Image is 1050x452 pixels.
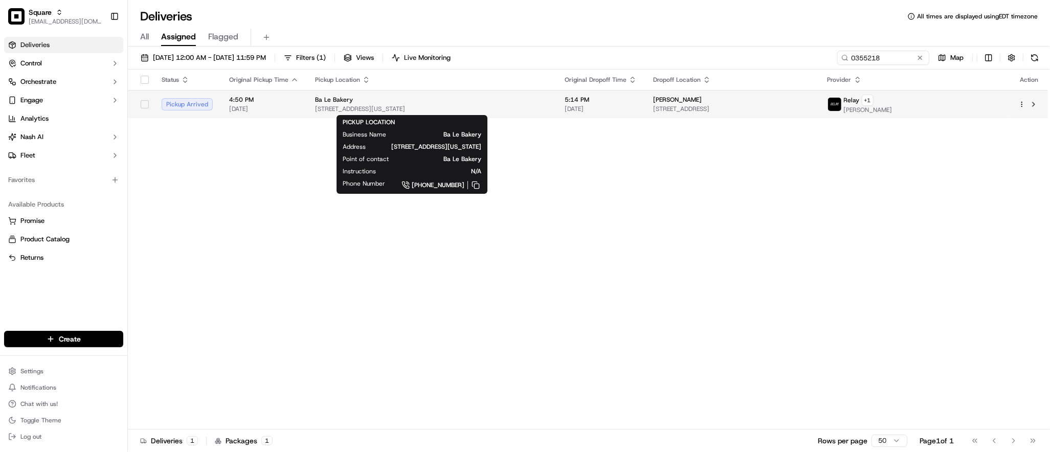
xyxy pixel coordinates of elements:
span: Product Catalog [20,235,70,244]
span: [STREET_ADDRESS] [653,105,811,113]
span: Provider [828,76,852,84]
span: Control [20,59,42,68]
button: Fleet [4,147,123,164]
span: 5:14 PM [565,96,637,104]
span: N/A [392,167,481,175]
span: Chat with us! [20,400,58,408]
button: SquareSquare[EMAIL_ADDRESS][DOMAIN_NAME] [4,4,106,29]
div: 1 [187,436,198,445]
button: Views [339,51,378,65]
div: Action [1018,76,1040,84]
button: [DATE] 12:00 AM - [DATE] 11:59 PM [136,51,271,65]
h1: Deliveries [140,8,192,25]
span: Phone Number [343,179,385,188]
span: [PERSON_NAME] [653,96,702,104]
span: Nash AI [20,132,43,142]
button: Control [4,55,123,72]
a: Analytics [4,110,123,127]
span: Dropoff Location [653,76,701,84]
span: 4:50 PM [229,96,299,104]
span: Views [356,53,374,62]
span: [PHONE_NUMBER] [412,181,464,189]
button: +1 [862,95,874,106]
span: Pylon [102,173,124,181]
span: API Documentation [97,148,164,159]
span: Original Pickup Time [229,76,288,84]
div: 💻 [86,149,95,157]
img: 1736555255976-a54dd68f-1ca7-489b-9aae-adbdc363a1c4 [10,98,29,116]
button: Chat with us! [4,397,123,411]
a: Product Catalog [8,235,119,244]
span: Log out [20,433,41,441]
a: 💻API Documentation [82,144,168,163]
span: All [140,31,149,43]
span: [STREET_ADDRESS][US_STATE] [382,143,481,151]
button: Engage [4,92,123,108]
div: 📗 [10,149,18,157]
div: 1 [261,436,273,445]
a: Powered byPylon [72,173,124,181]
span: Instructions [343,167,376,175]
span: All times are displayed using EDT timezone [917,12,1038,20]
span: [STREET_ADDRESS][US_STATE] [315,105,548,113]
span: Original Dropoff Time [565,76,627,84]
button: Notifications [4,380,123,395]
p: Welcome 👋 [10,41,186,57]
span: PICKUP LOCATION [343,118,395,126]
span: Point of contact [343,155,389,163]
span: Map [950,53,964,62]
span: Ba Le Bakery [403,130,481,139]
button: Log out [4,430,123,444]
span: Live Monitoring [404,53,451,62]
span: Business Name [343,130,386,139]
span: [PERSON_NAME] [844,106,892,114]
a: Returns [8,253,119,262]
span: Engage [20,96,43,105]
button: Toggle Theme [4,413,123,427]
span: Knowledge Base [20,148,78,159]
button: Start new chat [174,101,186,113]
span: Relay [844,96,860,104]
button: Filters(1) [279,51,330,65]
span: Fleet [20,151,35,160]
a: Promise [8,216,119,225]
span: Filters [296,53,326,62]
div: Start new chat [35,98,168,108]
span: ( 1 ) [317,53,326,62]
span: Pickup Location [315,76,360,84]
span: Promise [20,216,44,225]
span: [DATE] 12:00 AM - [DATE] 11:59 PM [153,53,266,62]
span: Settings [20,367,43,375]
button: Create [4,331,123,347]
span: [DATE] [229,105,299,113]
img: Square [8,8,25,25]
span: Toggle Theme [20,416,61,424]
span: Analytics [20,114,49,123]
div: Deliveries [140,436,198,446]
button: Map [933,51,968,65]
button: Orchestrate [4,74,123,90]
button: Nash AI [4,129,123,145]
img: Nash [10,10,31,31]
div: Favorites [4,172,123,188]
a: Deliveries [4,37,123,53]
div: Page 1 of 1 [920,436,954,446]
span: Deliveries [20,40,50,50]
div: Available Products [4,196,123,213]
button: Square [29,7,52,17]
button: [EMAIL_ADDRESS][DOMAIN_NAME] [29,17,102,26]
input: Type to search [837,51,929,65]
button: Promise [4,213,123,229]
span: Ba Le Bakery [405,155,481,163]
span: Flagged [208,31,238,43]
div: Packages [215,436,273,446]
img: relay_logo_black.png [828,98,841,111]
a: 📗Knowledge Base [6,144,82,163]
p: Rows per page [818,436,867,446]
span: Assigned [161,31,196,43]
span: [DATE] [565,105,637,113]
button: Returns [4,250,123,266]
a: [PHONE_NUMBER] [401,179,481,191]
span: Returns [20,253,43,262]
